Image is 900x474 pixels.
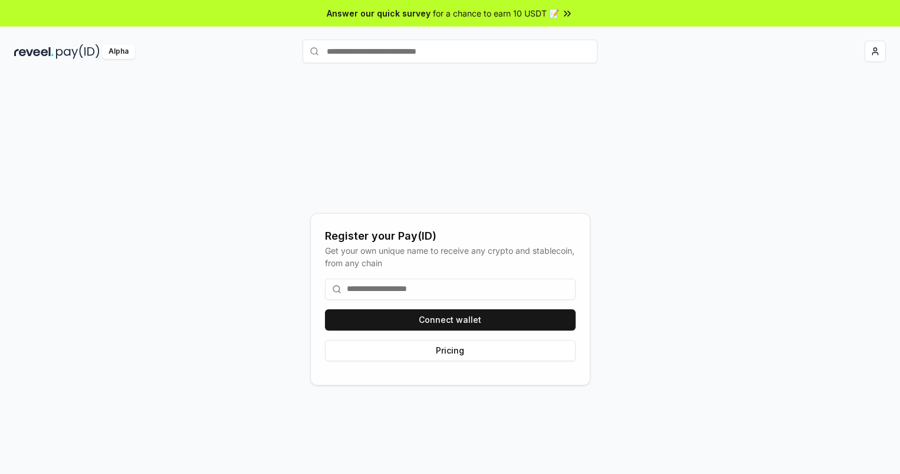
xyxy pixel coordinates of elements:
img: reveel_dark [14,44,54,59]
button: Pricing [325,340,576,361]
div: Register your Pay(ID) [325,228,576,244]
img: pay_id [56,44,100,59]
span: for a chance to earn 10 USDT 📝 [433,7,559,19]
div: Alpha [102,44,135,59]
button: Connect wallet [325,309,576,331]
div: Get your own unique name to receive any crypto and stablecoin, from any chain [325,244,576,269]
span: Answer our quick survey [327,7,431,19]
